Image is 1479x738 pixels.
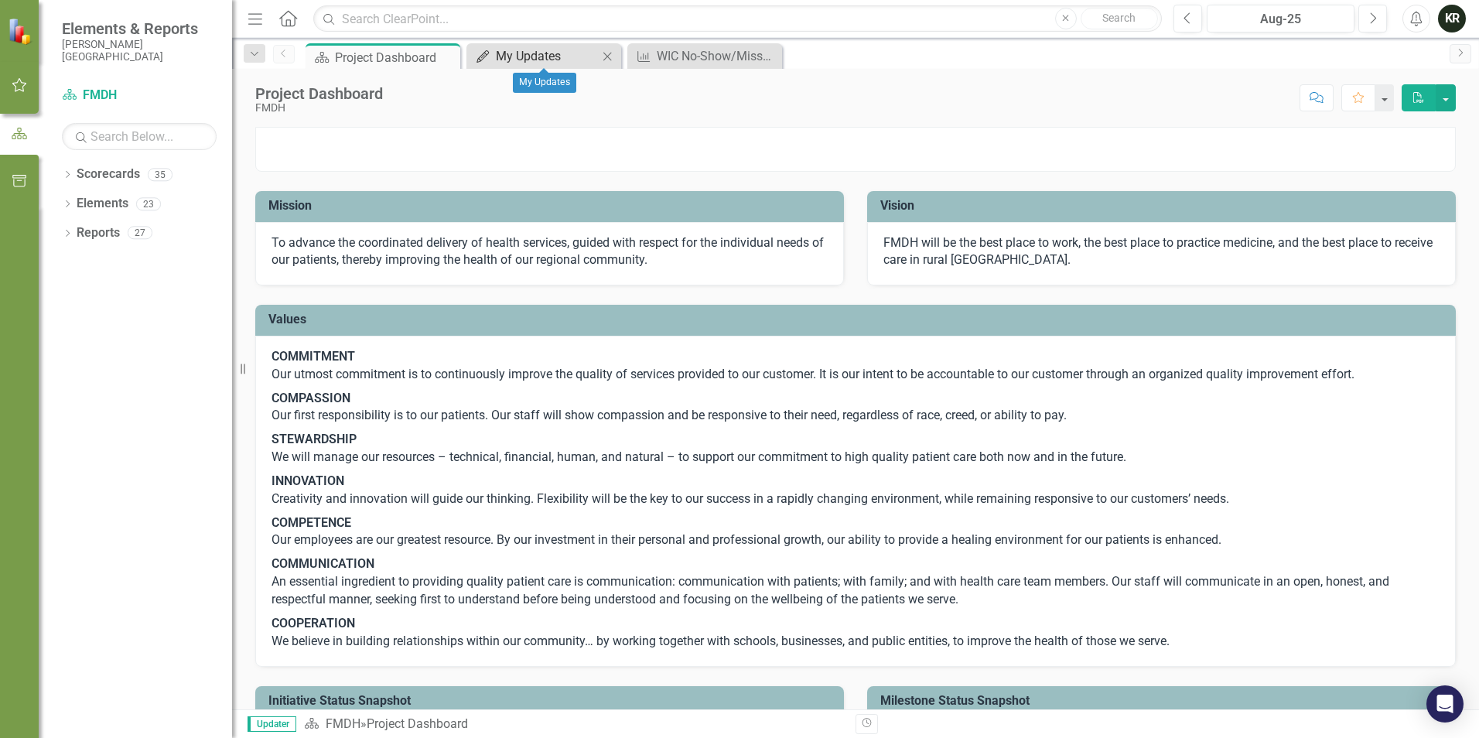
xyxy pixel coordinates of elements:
[62,38,217,63] small: [PERSON_NAME][GEOGRAPHIC_DATA]
[631,46,778,66] a: WIC No-Show/Missed Appointments
[62,87,217,104] a: FMDH
[1207,5,1354,32] button: Aug-25
[1212,10,1349,29] div: Aug-25
[136,197,161,210] div: 23
[880,199,1448,213] h3: Vision
[272,511,1440,553] p: Our employees are our greatest resource. By our investment in their personal and professional gro...
[272,515,351,530] strong: COMPETENCE
[272,612,1440,651] p: We believe in building relationships within our community… by working together with schools, busi...
[62,123,217,150] input: Search Below...
[268,313,1448,326] h3: Values
[1102,12,1136,24] span: Search
[268,694,836,708] h3: Initiative Status Snapshot
[1438,5,1466,32] button: KR
[272,428,1440,470] p: We will manage our resources – technical, financial, human, and natural – to support our commitme...
[77,224,120,242] a: Reports
[513,73,576,93] div: My Updates
[880,694,1448,708] h3: Milestone Status Snapshot
[77,195,128,213] a: Elements
[272,349,355,364] strong: COMMITMENT
[272,473,344,488] strong: INNOVATION
[496,46,598,66] div: My Updates
[272,552,1440,612] p: An essential ingredient to providing quality patient care is communication: communication with pa...
[255,85,383,102] div: Project Dashboard
[8,18,35,45] img: ClearPoint Strategy
[255,102,383,114] div: FMDH
[148,168,172,181] div: 35
[62,19,217,38] span: Elements & Reports
[272,556,374,571] strong: COMMUNICATION
[335,48,456,67] div: Project Dashboard
[268,199,836,213] h3: Mission
[77,166,140,183] a: Scorecards
[1426,685,1464,723] div: Open Intercom Messenger
[367,716,468,731] div: Project Dashboard
[657,46,778,66] div: WIC No-Show/Missed Appointments
[272,348,1440,387] p: Our utmost commitment is to continuously improve the quality of services provided to our customer...
[128,227,152,240] div: 27
[304,716,844,733] div: »
[470,46,598,66] a: My Updates
[272,432,357,446] strong: STEWARDSHIP
[883,234,1440,270] p: FMDH will be the best place to work, the best place to practice medicine, and the best place to r...
[248,716,296,732] span: Updater
[326,716,360,731] a: FMDH
[272,391,350,405] strong: COMPASSION
[272,387,1440,429] p: Our first responsibility is to our patients. Our staff will show compassion and be responsive to ...
[313,5,1162,32] input: Search ClearPoint...
[272,234,828,270] p: To advance the coordinated delivery of health services, guided with respect for the individual ne...
[272,470,1440,511] p: Creativity and innovation will guide our thinking. Flexibility will be the key to our success in ...
[1081,8,1158,29] button: Search
[272,616,355,630] strong: COOPERATION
